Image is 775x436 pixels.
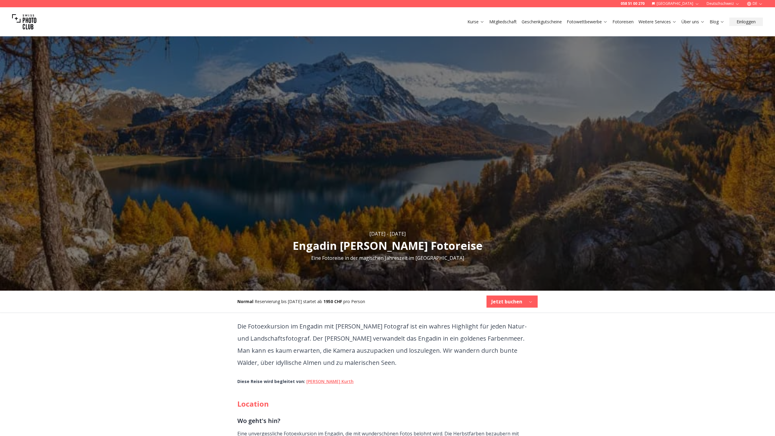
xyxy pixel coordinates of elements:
a: 058 51 00 270 [621,1,645,6]
a: Blog [710,19,724,25]
button: Kurse [465,18,487,26]
button: Weitere Services [636,18,679,26]
button: Jetzt buchen [486,296,538,308]
h2: Location [237,399,538,409]
b: Normal [237,299,253,304]
p: Die Fotoexkursion im Engadin mit [PERSON_NAME] Fotograf ist ein wahres Highlight für jeden Natur-... [237,320,538,369]
button: Über uns [679,18,707,26]
h1: Engadin [PERSON_NAME] Fotoreise [293,240,483,252]
b: 1950 CHF [323,299,342,304]
button: Fotoreisen [610,18,636,26]
b: Jetzt buchen [491,298,522,305]
img: Swiss photo club [12,10,36,34]
button: Fotowettbewerbe [564,18,610,26]
b: Diese Reise wird begleitet von : [237,378,305,384]
a: Weitere Services [638,19,677,25]
a: Kurse [467,19,484,25]
div: [DATE] - [DATE] [369,230,406,237]
button: Mitgliedschaft [487,18,519,26]
h3: Wo geht's hin? [237,416,538,426]
a: Fotoreisen [612,19,634,25]
a: Mitgliedschaft [489,19,517,25]
a: Über uns [681,19,705,25]
a: Fotowettbewerbe [567,19,608,25]
span: Reservierung bis [DATE] startet ab [255,299,322,304]
button: Blog [707,18,727,26]
span: pro Person [343,299,365,304]
a: Geschenkgutscheine [522,19,562,25]
button: Einloggen [729,18,763,26]
button: Geschenkgutscheine [519,18,564,26]
a: [PERSON_NAME] Kurth [306,378,354,384]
